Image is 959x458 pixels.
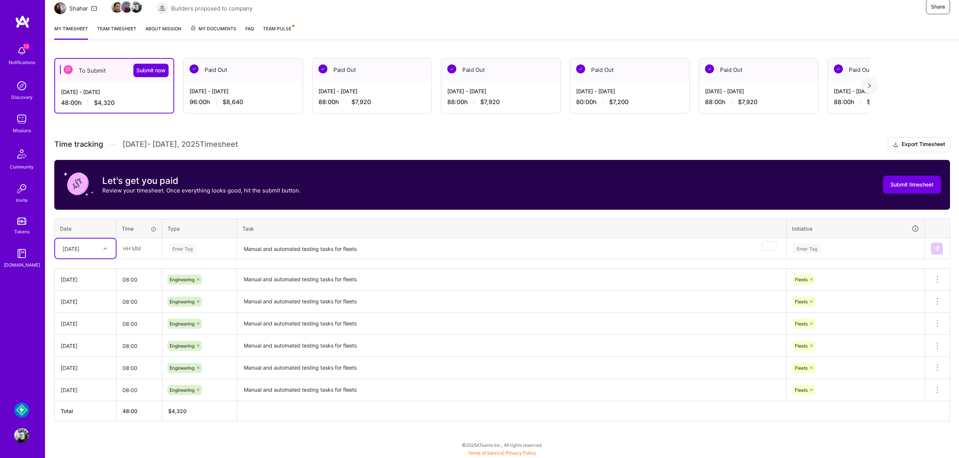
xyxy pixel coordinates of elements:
span: $7,920 [867,98,886,106]
div: [DOMAIN_NAME] [4,261,40,269]
span: Engineering [170,321,194,327]
div: Paid Out [441,58,560,81]
h3: Let's get you paid [102,175,300,186]
span: Fleets [795,277,808,282]
div: 88:00 h [318,98,426,106]
img: Submit [934,246,940,252]
div: Time [122,225,157,233]
div: Paid Out [699,58,818,81]
div: Invite [16,196,28,204]
div: [DATE] - [DATE] [61,88,167,96]
button: Submit timesheet [883,176,941,194]
input: HH:MM [117,239,161,258]
span: Engineering [170,343,194,349]
div: [DATE] - [DATE] [576,87,683,95]
textarea: To enrich screen reader interactions, please activate Accessibility in Grammarly extension settings [238,239,786,259]
div: 48:00 h [61,99,167,107]
img: Team Member Avatar [131,1,142,13]
img: Paid Out [576,64,585,73]
a: My Documents [190,25,236,40]
div: To Submit [55,59,173,82]
div: 96:00 h [190,98,297,106]
input: HH:MM [117,358,162,378]
div: Paid Out [828,58,947,81]
span: Team Pulse [263,26,291,31]
div: Paid Out [184,58,303,81]
div: Initiative [792,224,919,233]
textarea: Manual and automated testing tasks for fleets [238,313,786,334]
span: Fleets [795,343,808,349]
div: Missions [13,127,31,134]
img: Invite [14,181,29,196]
span: $7,920 [738,98,757,106]
span: $7,200 [609,98,629,106]
div: Paid Out [312,58,432,81]
span: $4,320 [94,99,115,107]
a: Team Member Avatar [122,1,131,13]
div: [DATE] - [DATE] [705,87,812,95]
button: Export Timesheet [888,137,950,152]
a: Team Pulse [263,25,294,40]
img: Paid Out [318,64,327,73]
span: $7,920 [351,98,371,106]
span: Engineering [170,277,194,282]
a: Mudflap: Fintech for Trucking [12,403,31,418]
p: Review your timesheet. Once everything looks good, hit the submit button. [102,186,300,194]
div: [DATE] - [DATE] [447,87,554,95]
img: Paid Out [705,64,714,73]
div: 80:00 h [576,98,683,106]
a: My timesheet [54,25,88,40]
div: © 2025 ATeams Inc., All rights reserved. [45,436,959,454]
div: [DATE] [61,364,110,372]
a: Privacy Policy [506,450,536,456]
div: Enter Tag [793,243,821,254]
div: Paid Out [570,58,689,81]
img: tokens [17,218,26,225]
span: $7,920 [480,98,500,106]
th: 48:00 [117,401,162,421]
div: Community [10,163,34,171]
textarea: Manual and automated testing tasks for fleets [238,358,786,378]
div: Discovery [11,93,33,101]
a: Terms of Service [468,450,503,456]
div: [DATE] [61,276,110,283]
span: Engineering [170,299,194,304]
img: discovery [14,78,29,93]
span: $ 4,320 [168,408,187,414]
span: Share [931,3,945,10]
img: User Avatar [14,428,29,443]
span: Fleets [795,321,808,327]
img: bell [14,43,29,58]
div: [DATE] [61,386,110,394]
img: Team Architect [54,2,66,14]
img: coin [63,169,93,199]
th: Type [162,219,237,238]
input: HH:MM [117,336,162,356]
img: guide book [14,246,29,261]
button: Submit now [133,64,169,77]
span: Engineering [170,387,194,393]
div: [DATE] [61,342,110,350]
a: FAQ [245,25,254,40]
span: 13 [23,43,29,49]
input: HH:MM [117,292,162,312]
textarea: Manual and automated testing tasks for fleets [238,291,786,312]
span: Builders proposed to company [171,4,252,12]
span: Engineering [170,365,194,371]
textarea: Manual and automated testing tasks for fleets [238,380,786,400]
div: 88:00 h [447,98,554,106]
div: [DATE] - [DATE] [318,87,426,95]
div: [DATE] [61,298,110,306]
a: User Avatar [12,428,31,443]
div: [DATE] - [DATE] [834,87,941,95]
span: Fleets [795,365,808,371]
textarea: Manual and automated testing tasks for fleets [238,336,786,356]
a: Team Member Avatar [131,1,141,13]
th: Date [55,219,117,238]
img: Paid Out [834,64,843,73]
img: Team Member Avatar [111,1,122,13]
i: icon Download [893,141,899,149]
span: Time tracking [54,140,103,149]
span: Fleets [795,299,808,304]
div: Notifications [9,58,35,66]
